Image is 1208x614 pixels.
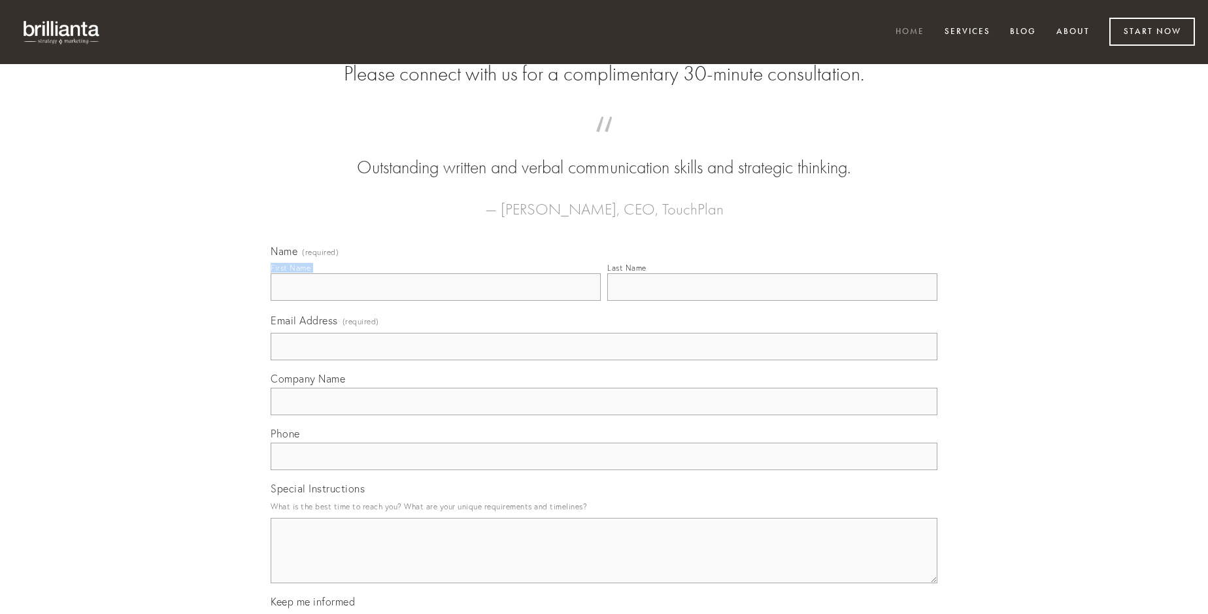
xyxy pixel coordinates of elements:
[271,482,365,495] span: Special Instructions
[271,61,937,86] h2: Please connect with us for a complimentary 30-minute consultation.
[292,180,916,222] figcaption: — [PERSON_NAME], CEO, TouchPlan
[271,314,338,327] span: Email Address
[13,13,111,51] img: brillianta - research, strategy, marketing
[292,129,916,180] blockquote: Outstanding written and verbal communication skills and strategic thinking.
[1109,18,1195,46] a: Start Now
[271,427,300,440] span: Phone
[302,248,339,256] span: (required)
[271,595,355,608] span: Keep me informed
[1048,22,1098,43] a: About
[343,313,379,330] span: (required)
[607,263,646,273] div: Last Name
[1001,22,1045,43] a: Blog
[887,22,933,43] a: Home
[936,22,999,43] a: Services
[271,372,345,385] span: Company Name
[271,263,310,273] div: First Name
[271,245,297,258] span: Name
[271,498,937,515] p: What is the best time to reach you? What are your unique requirements and timelines?
[292,129,916,155] span: “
